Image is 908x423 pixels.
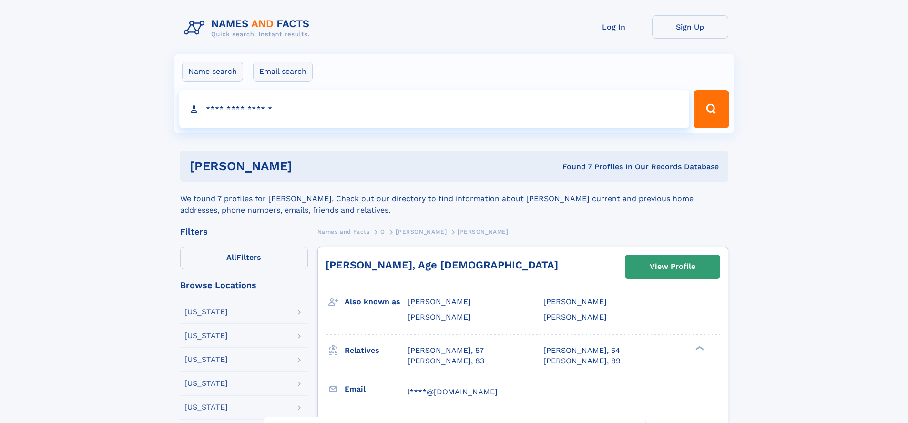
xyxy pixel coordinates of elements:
[184,380,228,387] div: [US_STATE]
[408,297,471,306] span: [PERSON_NAME]
[652,15,728,39] a: Sign Up
[576,15,652,39] a: Log In
[180,15,317,41] img: Logo Names and Facts
[345,381,408,397] h3: Email
[543,345,620,356] a: [PERSON_NAME], 54
[253,62,313,82] label: Email search
[180,281,308,289] div: Browse Locations
[184,332,228,340] div: [US_STATE]
[380,228,385,235] span: O
[543,356,621,366] a: [PERSON_NAME], 89
[345,294,408,310] h3: Also known as
[693,345,704,351] div: ❯
[180,182,728,216] div: We found 7 profiles for [PERSON_NAME]. Check out our directory to find information about [PERSON_...
[380,226,385,237] a: O
[458,228,509,235] span: [PERSON_NAME]
[180,227,308,236] div: Filters
[650,256,695,278] div: View Profile
[427,162,719,172] div: Found 7 Profiles In Our Records Database
[625,255,720,278] a: View Profile
[190,160,428,172] h1: [PERSON_NAME]
[543,312,607,321] span: [PERSON_NAME]
[694,90,729,128] button: Search Button
[184,308,228,316] div: [US_STATE]
[182,62,243,82] label: Name search
[396,226,447,237] a: [PERSON_NAME]
[226,253,236,262] span: All
[184,356,228,363] div: [US_STATE]
[180,247,308,269] label: Filters
[317,226,370,237] a: Names and Facts
[184,403,228,411] div: [US_STATE]
[408,356,484,366] a: [PERSON_NAME], 83
[326,259,558,271] a: [PERSON_NAME], Age [DEMOGRAPHIC_DATA]
[408,345,484,356] a: [PERSON_NAME], 57
[408,312,471,321] span: [PERSON_NAME]
[179,90,690,128] input: search input
[345,342,408,359] h3: Relatives
[543,297,607,306] span: [PERSON_NAME]
[396,228,447,235] span: [PERSON_NAME]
